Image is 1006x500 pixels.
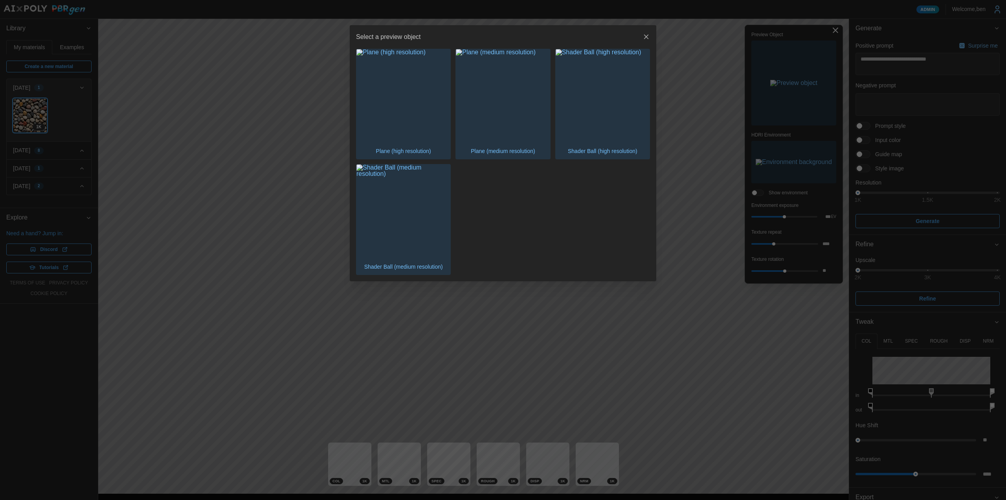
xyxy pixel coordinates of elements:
h2: Select a preview object [356,34,421,40]
p: Plane (high resolution) [372,143,435,159]
button: Plane (high resolution)Plane (high resolution) [356,49,451,160]
button: Shader Ball (high resolution)Shader Ball (high resolution) [555,49,650,160]
button: Plane (medium resolution)Plane (medium resolution) [455,49,550,160]
p: Shader Ball (medium resolution) [360,259,447,275]
p: Plane (medium resolution) [467,143,539,159]
img: Shader Ball (medium resolution) [356,164,450,258]
img: Shader Ball (high resolution) [556,49,650,143]
button: Shader Ball (medium resolution)Shader Ball (medium resolution) [356,164,451,275]
p: Shader Ball (high resolution) [564,143,641,159]
img: Plane (high resolution) [356,49,450,143]
img: Plane (medium resolution) [456,49,550,143]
